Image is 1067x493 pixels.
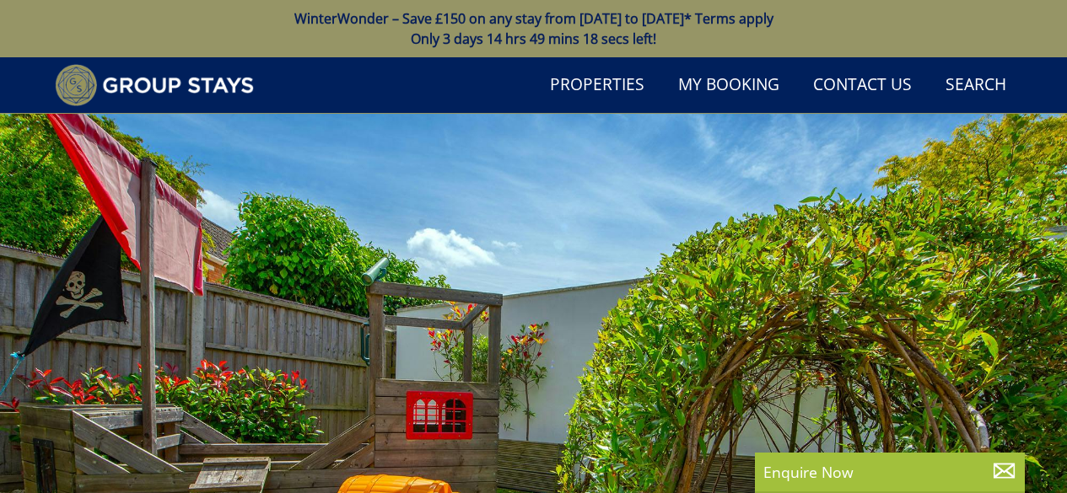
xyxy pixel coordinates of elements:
a: Properties [543,67,651,104]
span: Only 3 days 14 hrs 49 mins 18 secs left! [411,29,656,48]
a: My Booking [671,67,786,104]
a: Search [939,67,1013,104]
a: Contact Us [806,67,919,104]
p: Enquire Now [763,461,1016,483]
img: Group Stays [55,64,255,106]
